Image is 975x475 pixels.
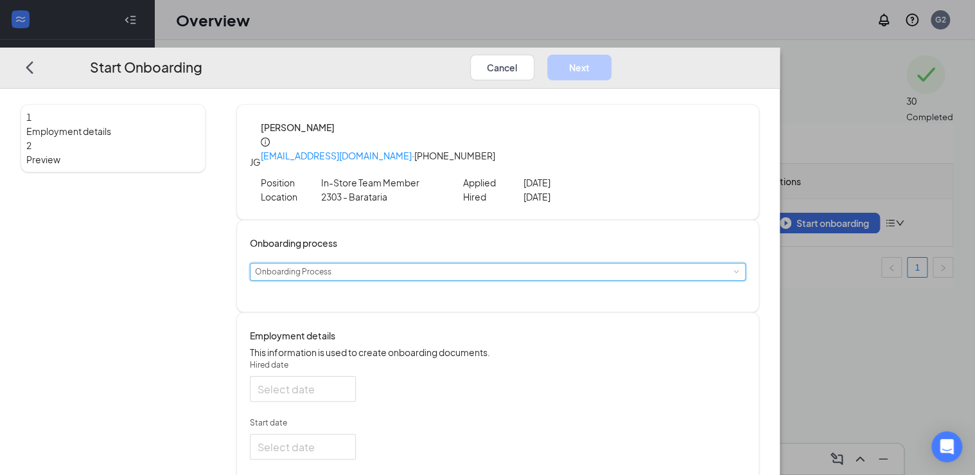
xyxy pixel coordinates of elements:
input: Select date [258,439,346,455]
h3: Start Onboarding [90,57,202,78]
h4: Employment details [250,328,746,343]
span: info-circle [261,138,270,147]
div: Open Intercom Messenger [931,431,962,462]
span: 2 [26,139,31,151]
p: Position [261,175,321,190]
div: [object Object] [255,264,340,280]
p: 2303 - Barataria [321,190,443,204]
p: This information is used to create onboarding documents. [250,345,746,359]
p: Location [261,190,321,204]
p: Start date [250,417,746,429]
span: Preview [26,152,200,166]
p: [DATE] [523,175,645,190]
div: JG [250,155,261,169]
p: [DATE] [523,190,645,204]
a: [EMAIL_ADDRESS][DOMAIN_NAME] [261,150,412,161]
p: Hired date [250,359,746,371]
button: Next [547,54,611,80]
input: Select date [258,381,346,397]
p: Applied [462,175,523,190]
p: · [PHONE_NUMBER] [261,148,746,163]
span: Employment details [26,124,200,138]
h4: Onboarding process [250,236,746,250]
p: Hired [462,190,523,204]
h4: [PERSON_NAME] [261,120,746,134]
p: In-Store Team Member [321,175,443,190]
button: Cancel [470,54,534,80]
span: 1 [26,111,31,123]
span: Onboarding Process [255,267,331,276]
